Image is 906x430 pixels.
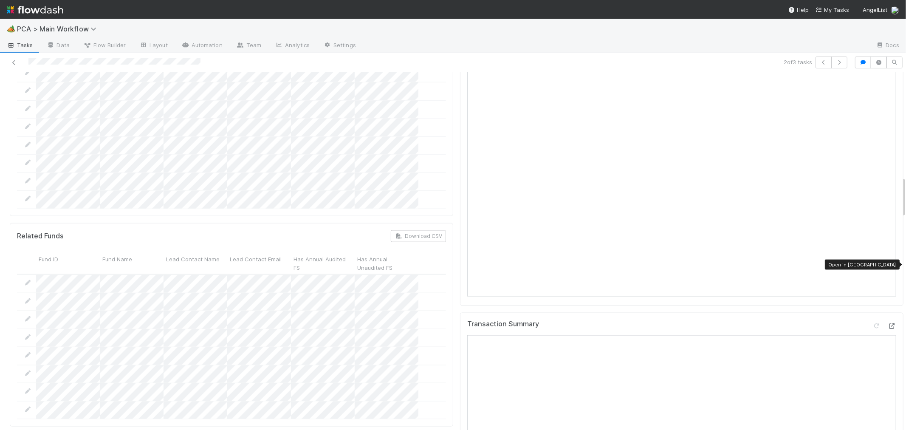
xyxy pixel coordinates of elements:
h5: Related Funds [17,232,64,240]
div: Lead Contact Name [164,252,227,274]
span: Flow Builder [83,41,126,49]
span: AngelList [863,6,887,13]
div: Lead Contact Email [227,252,291,274]
a: Flow Builder [76,39,133,53]
img: logo-inverted-e16ddd16eac7371096b0.svg [7,3,63,17]
span: My Tasks [816,6,849,13]
div: Fund ID [36,252,100,274]
span: 2 of 3 tasks [784,58,812,66]
a: Docs [869,39,906,53]
div: Help [788,6,809,14]
a: My Tasks [816,6,849,14]
a: Analytics [268,39,316,53]
a: Team [229,39,268,53]
div: Has Annual Audited FS [291,252,355,274]
h5: Transaction Summary [467,320,539,328]
a: Data [40,39,76,53]
span: 🏕️ [7,25,15,32]
button: Download CSV [391,230,446,242]
div: Has Annual Unaudited FS [355,252,418,274]
a: Settings [316,39,363,53]
span: Tasks [7,41,33,49]
span: PCA > Main Workflow [17,25,101,33]
a: Layout [133,39,175,53]
img: avatar_0d9988fd-9a15-4cc7-ad96-88feab9e0fa9.png [891,6,899,14]
a: Automation [175,39,229,53]
div: Fund Name [100,252,164,274]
